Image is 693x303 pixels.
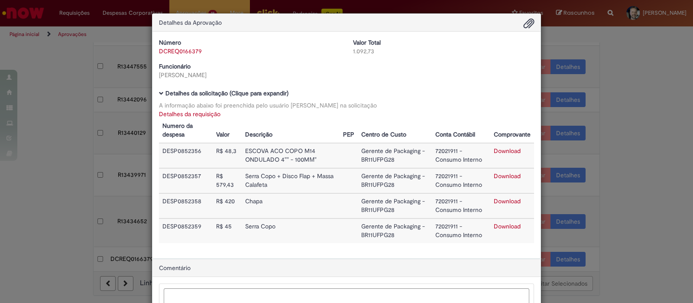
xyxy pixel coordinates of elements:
[159,39,181,46] b: Número
[213,193,242,218] td: R$ 420
[494,172,521,180] a: Download
[242,218,339,243] td: Serra Copo
[432,118,490,143] th: Conta Contábil
[159,143,213,168] td: DESP0852356
[159,110,220,118] a: Detalhes da requisição
[159,19,222,26] span: Detalhes da Aprovação
[494,197,521,205] a: Download
[358,118,432,143] th: Centro de Custo
[432,168,490,193] td: 72021911 - Consumo Interno
[159,71,340,79] div: [PERSON_NAME]
[242,168,339,193] td: Serra Copo + Disco Flap + Massa Calafeta
[353,39,381,46] b: Valor Total
[213,143,242,168] td: R$ 48,3
[358,143,432,168] td: Gerente de Packaging - BR11UFPG28
[358,218,432,243] td: Gerente de Packaging - BR11UFPG28
[340,118,358,143] th: PEP
[159,264,191,272] span: Comentário
[358,193,432,218] td: Gerente de Packaging - BR11UFPG28
[490,118,534,143] th: Comprovante
[159,90,534,97] h5: Detalhes da solicitação (Clique para expandir)
[432,218,490,243] td: 72021911 - Consumo Interno
[159,218,213,243] td: DESP0852359
[159,62,191,70] b: Funcionário
[242,193,339,218] td: Chapa
[242,143,339,168] td: ESCOVA ACO COPO M14 ONDULADO 4"" - 100MМ"
[432,143,490,168] td: 72021911 - Consumo Interno
[213,118,242,143] th: Valor
[165,89,288,97] b: Detalhes da solicitação (Clique para expandir)
[358,168,432,193] td: Gerente de Packaging - BR11UFPG28
[159,168,213,193] td: DESP0852357
[159,47,202,55] a: DCREQ0166379
[494,222,521,230] a: Download
[159,118,213,143] th: Numero da despesa
[213,168,242,193] td: R$ 579,43
[242,118,339,143] th: Descrição
[213,218,242,243] td: R$ 45
[159,193,213,218] td: DESP0852358
[159,101,534,110] div: A informação abaixo foi preenchida pelo usuário [PERSON_NAME] na solicitação
[494,147,521,155] a: Download
[432,193,490,218] td: 72021911 - Consumo Interno
[353,47,534,55] div: 1.092,73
